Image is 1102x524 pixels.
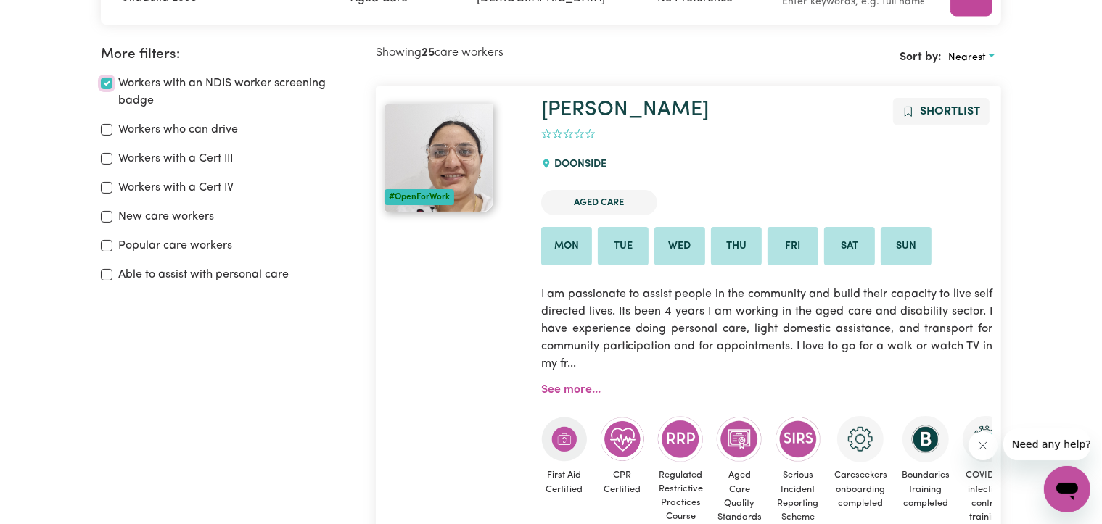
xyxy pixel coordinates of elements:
label: New care workers [118,208,214,225]
img: View Ripandeep 's profile [385,104,493,212]
span: Nearest [948,52,986,63]
img: CS Academy: COVID-19 Infection Control Training course completed [963,416,1009,462]
button: Add to shortlist [893,98,990,125]
span: First Aid Certified [541,462,588,502]
h2: Showing care workers [376,46,688,60]
label: Workers with an NDIS worker screening badge [118,75,359,109]
li: Available on Mon [541,227,592,266]
b: 25 [422,47,435,59]
li: Available on Fri [768,227,818,266]
label: Able to assist with personal care [118,266,289,283]
li: Available on Sun [881,227,932,266]
li: Available on Wed [654,227,705,266]
label: Workers with a Cert IV [118,179,234,196]
span: CPR Certified [599,462,646,502]
span: Shortlist [920,106,980,117]
label: Workers with a Cert III [118,150,233,167]
img: Care and support worker has completed First Aid Certification [541,416,588,462]
li: Available on Sat [824,227,875,266]
img: CS Academy: Careseekers Onboarding course completed [837,416,884,462]
button: Sort search results [942,46,1001,69]
div: #OpenForWork [385,189,454,205]
img: CS Academy: Aged Care Quality Standards & Code of Conduct course completed [716,416,762,462]
img: Care and support worker has completed CPR Certification [599,416,646,462]
p: I am passionate to assist people in the community and build their capacity to live self directed ... [541,277,993,381]
img: CS Academy: Serious Incident Reporting Scheme course completed [775,416,821,462]
iframe: Button to launch messaging window [1044,466,1090,512]
a: [PERSON_NAME] [541,99,709,120]
a: Ripandeep #OpenForWork [385,104,524,212]
label: Workers who can drive [118,121,238,138]
li: Available on Tue [598,227,649,266]
iframe: Message from company [1003,428,1090,460]
span: Need any help? [9,10,88,22]
span: Sort by: [900,51,942,63]
iframe: Close message [969,431,998,460]
li: Available on Thu [711,227,762,266]
div: DOONSIDE [541,145,615,184]
label: Popular care workers [118,237,232,254]
span: Boundaries training completed [900,462,951,516]
li: Aged Care [541,190,657,215]
img: CS Academy: Regulated Restrictive Practices course completed [657,416,704,462]
a: See more... [541,384,601,396]
span: Careseekers onboarding completed [833,462,889,516]
div: add rating by typing an integer from 0 to 5 or pressing arrow keys [541,126,596,143]
h2: More filters: [101,46,359,63]
img: CS Academy: Boundaries in care and support work course completed [902,416,949,462]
